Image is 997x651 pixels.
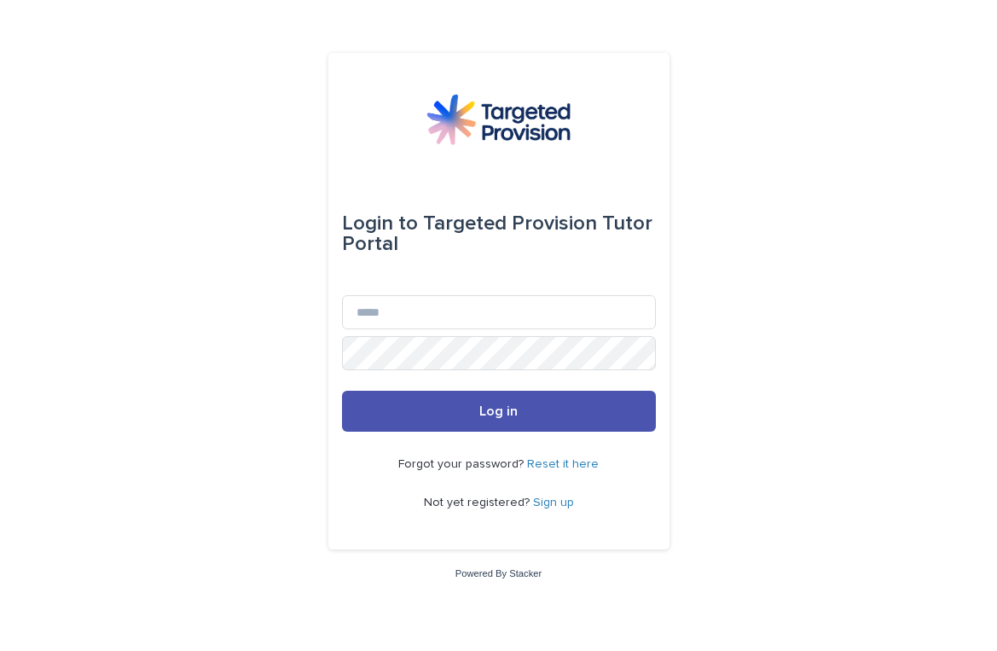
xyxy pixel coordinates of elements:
[342,391,656,432] button: Log in
[455,568,542,578] a: Powered By Stacker
[527,458,599,470] a: Reset it here
[533,497,574,509] a: Sign up
[398,458,527,470] span: Forgot your password?
[342,213,418,234] span: Login to
[426,94,570,145] img: M5nRWzHhSzIhMunXDL62
[424,497,533,509] span: Not yet registered?
[342,200,656,268] div: Targeted Provision Tutor Portal
[479,404,518,418] span: Log in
